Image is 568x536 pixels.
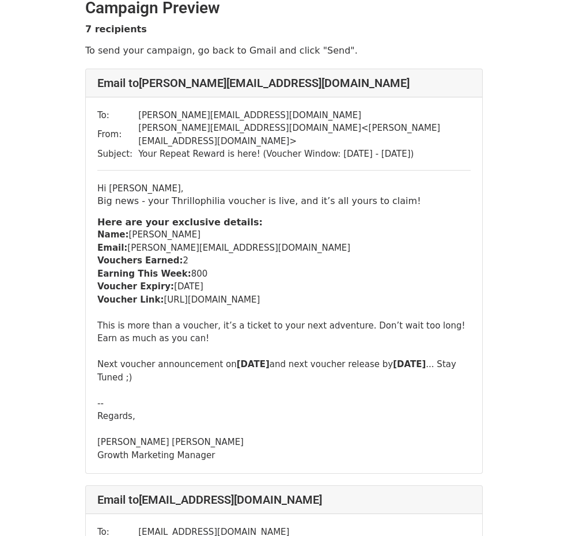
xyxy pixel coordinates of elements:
td: Your Repeat Reward is here! (Voucher Window: [DATE] - [DATE]) [138,148,471,161]
b: Email: [97,243,127,253]
strong: 7 recipients [85,24,147,35]
b: Earning This Week: [97,269,191,279]
td: From: [97,122,138,148]
h4: Email to [EMAIL_ADDRESS][DOMAIN_NAME] [97,493,471,507]
td: Subject: [97,148,138,161]
b: Voucher Link: [97,295,164,305]
td: To: [97,109,138,122]
span: -- [97,398,104,409]
iframe: Chat Widget [510,481,568,536]
td: [PERSON_NAME][EMAIL_ADDRESS][DOMAIN_NAME] [138,109,471,122]
b: [DATE] [393,359,426,369]
b: Name: [97,229,128,240]
b: Here are your exclusive details: [97,217,263,228]
div: Regards, [PERSON_NAME] [PERSON_NAME] Growth Marketing Manager [97,410,471,462]
div: Hi [PERSON_NAME], [PERSON_NAME] [PERSON_NAME][EMAIL_ADDRESS][DOMAIN_NAME] 2 800 [DATE] [URL][DOMA... [97,182,471,384]
b: Vouchers Earned: [97,255,183,266]
b: [DATE] [237,359,270,369]
p: Big news - your Thrillophilia voucher is live, and it’s all yours to claim! [97,195,471,207]
b: Voucher Expiry: [97,281,174,292]
td: [PERSON_NAME][EMAIL_ADDRESS][DOMAIN_NAME] < [PERSON_NAME][EMAIL_ADDRESS][DOMAIN_NAME] > [138,122,471,148]
p: To send your campaign, go back to Gmail and click "Send". [85,44,483,56]
h4: Email to [PERSON_NAME][EMAIL_ADDRESS][DOMAIN_NAME] [97,76,471,90]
